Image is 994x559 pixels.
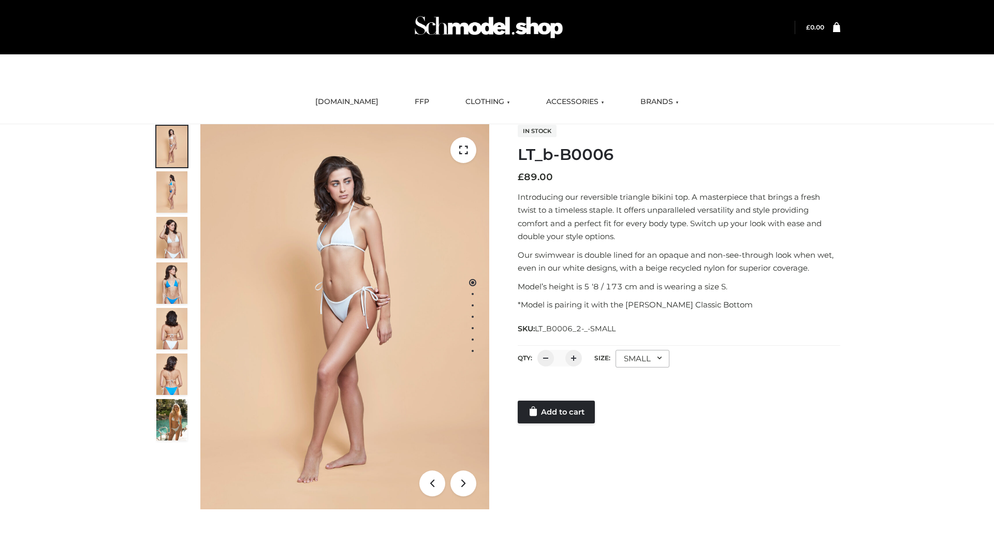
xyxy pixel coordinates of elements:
[156,217,187,258] img: ArielClassicBikiniTop_CloudNine_AzureSky_OW114ECO_3-scaled.jpg
[518,248,840,275] p: Our swimwear is double lined for an opaque and non-see-through look when wet, even in our white d...
[518,354,532,362] label: QTY:
[156,262,187,304] img: ArielClassicBikiniTop_CloudNine_AzureSky_OW114ECO_4-scaled.jpg
[518,280,840,293] p: Model’s height is 5 ‘8 / 173 cm and is wearing a size S.
[156,308,187,349] img: ArielClassicBikiniTop_CloudNine_AzureSky_OW114ECO_7-scaled.jpg
[156,171,187,213] img: ArielClassicBikiniTop_CloudNine_AzureSky_OW114ECO_2-scaled.jpg
[518,145,840,164] h1: LT_b-B0006
[411,7,566,48] img: Schmodel Admin 964
[518,190,840,243] p: Introducing our reversible triangle bikini top. A masterpiece that brings a fresh twist to a time...
[518,322,617,335] span: SKU:
[156,354,187,395] img: ArielClassicBikiniTop_CloudNine_AzureSky_OW114ECO_8-scaled.jpg
[518,125,557,137] span: In stock
[407,91,437,113] a: FFP
[616,350,669,367] div: SMALL
[156,399,187,440] img: Arieltop_CloudNine_AzureSky2.jpg
[806,23,810,31] span: £
[458,91,518,113] a: CLOTHING
[518,171,524,183] span: £
[535,324,616,333] span: LT_B0006_2-_-SMALL
[200,124,489,509] img: ArielClassicBikiniTop_CloudNine_AzureSky_OW114ECO_1
[538,91,612,113] a: ACCESSORIES
[156,126,187,167] img: ArielClassicBikiniTop_CloudNine_AzureSky_OW114ECO_1-scaled.jpg
[806,23,824,31] bdi: 0.00
[518,171,553,183] bdi: 89.00
[806,23,824,31] a: £0.00
[518,401,595,423] a: Add to cart
[308,91,386,113] a: [DOMAIN_NAME]
[518,298,840,312] p: *Model is pairing it with the [PERSON_NAME] Classic Bottom
[633,91,686,113] a: BRANDS
[594,354,610,362] label: Size:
